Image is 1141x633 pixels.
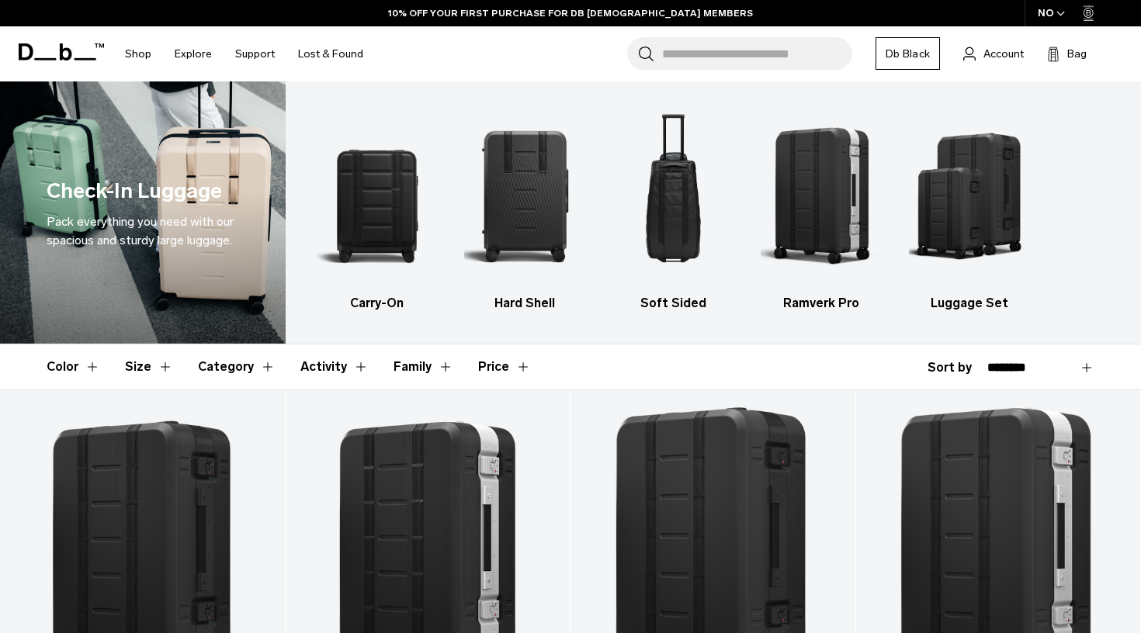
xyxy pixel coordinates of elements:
[761,294,882,313] h3: Ramverk Pro
[1047,44,1087,63] button: Bag
[388,6,753,20] a: 10% OFF YOUR FIRST PURCHASE FOR DB [DEMOGRAPHIC_DATA] MEMBERS
[464,294,585,313] h3: Hard Shell
[761,105,882,313] li: 4 / 5
[876,37,940,70] a: Db Black
[909,294,1030,313] h3: Luggage Set
[113,26,375,81] nav: Main Navigation
[298,26,363,81] a: Lost & Found
[612,105,733,313] li: 3 / 5
[125,344,173,389] button: Toggle Filter
[198,344,276,389] button: Toggle Filter
[464,105,585,313] li: 2 / 5
[317,105,438,313] a: Db Carry-On
[612,294,733,313] h3: Soft Sided
[464,105,585,313] a: Db Hard Shell
[909,105,1030,286] img: Db
[963,44,1024,63] a: Account
[464,105,585,286] img: Db
[300,344,369,389] button: Toggle Filter
[47,214,234,247] span: Pack everything you need with our spacious and sturdy large luggage.
[317,105,438,286] img: Db
[909,105,1030,313] a: Db Luggage Set
[394,344,453,389] button: Toggle Filter
[47,344,100,389] button: Toggle Filter
[1067,46,1087,62] span: Bag
[175,26,212,81] a: Explore
[761,105,882,286] img: Db
[612,105,733,286] img: Db
[317,294,438,313] h3: Carry-On
[125,26,151,81] a: Shop
[612,105,733,313] a: Db Soft Sided
[983,46,1024,62] span: Account
[235,26,275,81] a: Support
[47,175,222,207] h1: Check-In Luggage
[478,344,531,389] button: Toggle Price
[909,105,1030,313] li: 5 / 5
[761,105,882,313] a: Db Ramverk Pro
[317,105,438,313] li: 1 / 5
